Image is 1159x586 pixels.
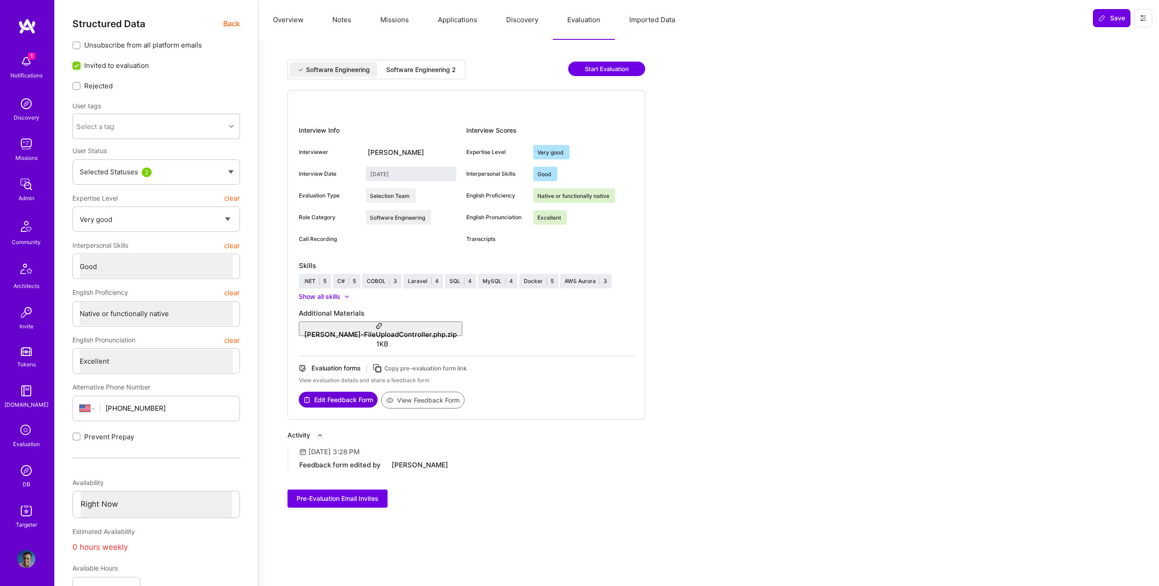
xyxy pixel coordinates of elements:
div: [DATE] 3:28 PM [308,447,359,456]
div: Interview Date [299,170,359,178]
div: Call Recording [299,235,359,243]
i: icon Copy [372,363,383,374]
div: [PERSON_NAME]-FileUploadController.php.zip [304,330,457,339]
div: Transcripts [466,235,526,243]
img: discovery [17,95,35,113]
div: 4 [468,278,472,285]
div: Feedback form edited by [299,460,381,470]
div: Show all skills [299,292,340,301]
span: Prevent Prepay [84,432,134,442]
span: Unsubscribe from all platform emails [84,40,202,50]
div: Activity [287,431,310,440]
div: View evaluation details and share a feedback form [299,376,634,384]
span: Save [1098,14,1125,23]
div: 1KB [308,339,457,349]
div: 4 [509,278,513,285]
button: Pre-Evaluation Email Invites [287,490,388,508]
img: teamwork [17,135,35,153]
i: icon Chevron [229,124,234,129]
span: Alternative Phone Number [72,383,150,391]
div: SQL [450,278,460,285]
img: Admin Search [17,461,35,480]
div: Interview Info [299,123,466,138]
img: caret [228,170,234,174]
div: Skills [299,261,634,270]
div: Evaluation forms [311,364,361,373]
button: Save [1093,9,1130,27]
div: 4 [435,278,439,285]
div: Evaluation [13,439,40,449]
span: Rejected [84,81,113,91]
div: 5 [551,278,554,285]
div: MySQL [483,278,502,285]
span: Invited to evaluation [84,61,149,70]
div: 3 [393,278,397,285]
div: 0 hours weekly [72,540,240,555]
div: Invite [19,322,34,331]
div: C# [337,278,345,285]
div: 3 [603,278,607,285]
span: Selected Statuses [80,168,138,176]
img: User Avatar [17,550,35,568]
div: Copy pre-evaluation form link [384,364,467,373]
div: Additional Materials [299,308,634,318]
span: Pre-Evaluation Email Invites [297,494,378,503]
button: clear [224,190,240,207]
div: Interpersonal Skills [466,170,526,178]
span: Structured Data [72,18,145,29]
div: Expertise Level [466,148,526,156]
div: AWS Aurora [565,278,596,285]
div: Availability [72,475,240,491]
div: Laravel [408,278,427,285]
span: English Proficiency [72,284,128,301]
div: 5 [353,278,356,285]
div: .NET [303,278,316,285]
div: Missions [15,153,38,163]
span: 1 [28,53,35,60]
div: Estimated Availability [72,524,240,540]
div: Interview Scores [466,123,634,138]
button: clear [224,237,240,254]
img: guide book [17,382,35,400]
img: logo [18,18,36,34]
div: Discovery [14,113,39,122]
div: Tokens [17,360,36,369]
div: Available Hours [72,560,140,576]
div: Community [12,237,41,247]
div: [PERSON_NAME] [392,460,448,470]
button: View Feedback Form [381,392,465,408]
a: Edit Feedback Form [299,392,378,408]
div: Admin [19,193,34,203]
button: [PERSON_NAME]-FileUploadController.php.zip1KB [299,322,462,336]
button: Edit Feedback Form [299,392,378,408]
i: icon SelectionTeam [18,422,35,439]
div: 5 [323,278,326,285]
img: Community [15,216,37,237]
div: Notifications [10,71,43,80]
img: bell [17,53,35,71]
span: Expertise Level [72,190,118,207]
div: Software Engineering 2 [386,65,456,74]
button: clear [224,284,240,301]
div: Architects [14,281,39,291]
span: User Status [72,147,107,154]
div: English Pronunciation [466,213,526,221]
img: tokens [21,347,32,356]
div: [PERSON_NAME] [368,148,424,157]
div: English Proficiency [466,192,526,200]
span: English Pronunciation [72,332,135,348]
span: Interpersonal Skills [72,237,128,254]
div: [DOMAIN_NAME] [5,400,48,409]
img: admin teamwork [17,175,35,193]
button: clear [224,332,240,348]
div: Evaluation Type [299,192,359,200]
input: +1 (000) 000-0000 [105,397,233,420]
img: Architects [15,259,37,281]
label: User tags [72,101,101,110]
a: [PERSON_NAME]-FileUploadController.php.zip1KB [299,322,462,349]
div: Interviewer [299,148,359,156]
div: Targeter [16,520,37,529]
div: Docker [524,278,543,285]
div: COBOL [367,278,386,285]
